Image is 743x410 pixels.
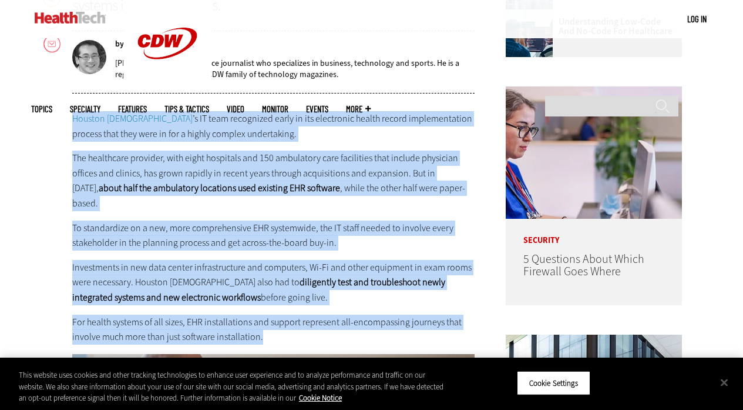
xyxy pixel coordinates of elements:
strong: about half the ambulatory locations used existing EHR software [99,182,340,194]
span: More [346,105,371,114]
a: Events [306,105,328,114]
a: CDW [123,78,211,90]
a: 5 Questions About Which Firewall Goes Where [523,251,644,279]
a: Features [118,105,147,114]
img: Healthcare provider using computer [506,86,682,219]
p: Security [506,219,682,245]
img: Home [35,12,106,24]
button: Cookie Settings [517,371,590,395]
button: Close [711,369,737,395]
a: Tips & Tactics [164,105,209,114]
p: Investments in new data center infrastructure and computers, Wi-Fi and other equipment in exam ro... [72,260,475,305]
p: The healthcare provider, with eight hospitals and 150 ambulatory care facilities that include phy... [72,151,475,211]
span: Specialty [70,105,100,114]
p: For health systems of all sizes, EHR installations and support represent all-encompassing journey... [72,315,475,345]
a: Log in [687,14,707,24]
a: More information about your privacy [299,393,342,403]
a: Video [227,105,244,114]
a: MonITor [262,105,288,114]
span: Topics [31,105,52,114]
strong: diligently test and troubleshoot newly integrated systems and new electronic workflows [72,276,445,304]
div: User menu [687,13,707,25]
div: This website uses cookies and other tracking technologies to enhance user experience and to analy... [19,369,446,404]
p: To standardize on a new, more comprehensive EHR systemwide, the IT staff needed to involve every ... [72,221,475,251]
